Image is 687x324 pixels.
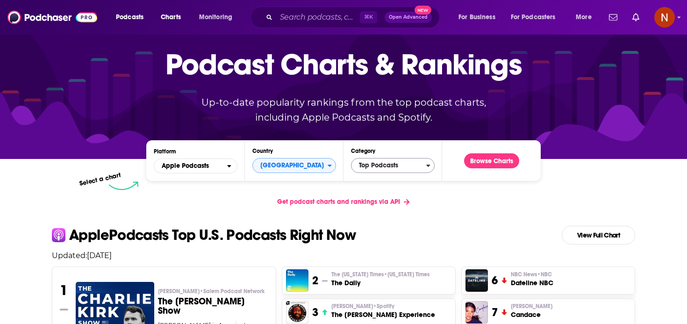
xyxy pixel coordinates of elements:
[109,181,138,190] img: select arrow
[511,302,552,310] span: [PERSON_NAME]
[331,278,429,288] h3: The Daily
[511,271,553,288] a: NBC News•NBCDateline NBC
[331,302,435,319] a: [PERSON_NAME]•SpotifyThe [PERSON_NAME] Experience
[158,288,269,295] p: Charlie Kirk • Salem Podcast Network
[465,301,488,324] img: Candace
[511,278,553,288] h3: Dateline NBC
[465,269,488,292] img: Dateline NBC
[116,11,143,24] span: Podcasts
[52,228,65,242] img: apple Icon
[415,6,431,14] span: New
[331,302,435,310] p: Joe Rogan • Spotify
[277,198,400,206] span: Get podcast charts and rankings via API
[331,271,429,288] a: The [US_STATE] Times•[US_STATE] TimesThe Daily
[44,251,643,260] p: Updated: [DATE]
[109,10,156,25] button: open menu
[161,11,181,24] span: Charts
[286,269,308,292] img: The Daily
[351,158,426,173] span: Top Podcasts
[576,11,592,24] span: More
[331,302,394,310] span: [PERSON_NAME]
[384,271,429,278] span: • [US_STATE] Times
[60,282,68,299] h3: 1
[312,274,318,288] h3: 2
[511,310,552,319] h3: Candace
[200,288,265,295] span: • Salem Podcast Network
[569,10,603,25] button: open menu
[193,10,244,25] button: open menu
[331,310,435,319] h3: The [PERSON_NAME] Experience
[158,297,269,316] h3: The [PERSON_NAME] Show
[605,9,621,25] a: Show notifications dropdown
[286,301,308,324] img: The Joe Rogan Experience
[79,171,122,187] p: Select a chart
[253,158,328,173] span: [GEOGRAPHIC_DATA]
[7,8,97,26] img: Podchaser - Follow, Share and Rate Podcasts
[158,288,265,295] span: [PERSON_NAME]
[464,153,519,168] button: Browse Charts
[276,10,360,25] input: Search podcasts, credits, & more...
[183,95,504,125] p: Up-to-date popularity rankings from the top podcast charts, including Apple Podcasts and Spotify.
[331,271,429,278] span: The [US_STATE] Times
[154,158,237,173] h2: Platforms
[155,10,186,25] a: Charts
[331,271,429,278] p: The New York Times • New York Times
[511,302,552,310] p: Candace Owens
[165,34,522,94] p: Podcast Charts & Rankings
[629,9,643,25] a: Show notifications dropdown
[385,12,432,23] button: Open AdvancedNew
[199,11,232,24] span: Monitoring
[505,10,569,25] button: open menu
[511,302,552,319] a: [PERSON_NAME]Candace
[162,163,209,169] span: Apple Podcasts
[360,11,377,23] span: ⌘ K
[259,7,449,28] div: Search podcasts, credits, & more...
[654,7,675,28] button: Show profile menu
[562,226,635,245] a: View Full Chart
[511,271,552,278] span: NBC News
[252,158,336,173] button: Countries
[373,303,394,310] span: • Spotify
[654,7,675,28] img: User Profile
[458,11,495,24] span: For Business
[154,158,237,173] button: open menu
[312,305,318,319] h3: 3
[537,271,552,278] span: • NBC
[158,288,269,321] a: [PERSON_NAME]•Salem Podcast NetworkThe [PERSON_NAME] Show
[69,228,356,243] p: Apple Podcasts Top U.S. Podcasts Right Now
[511,11,556,24] span: For Podcasters
[452,10,507,25] button: open menu
[511,271,553,278] p: NBC News • NBC
[351,158,435,173] button: Categories
[654,7,675,28] span: Logged in as AdelNBM
[270,190,417,213] a: Get podcast charts and rankings via API
[492,274,498,288] h3: 6
[492,305,498,319] h3: 7
[389,15,428,20] span: Open Advanced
